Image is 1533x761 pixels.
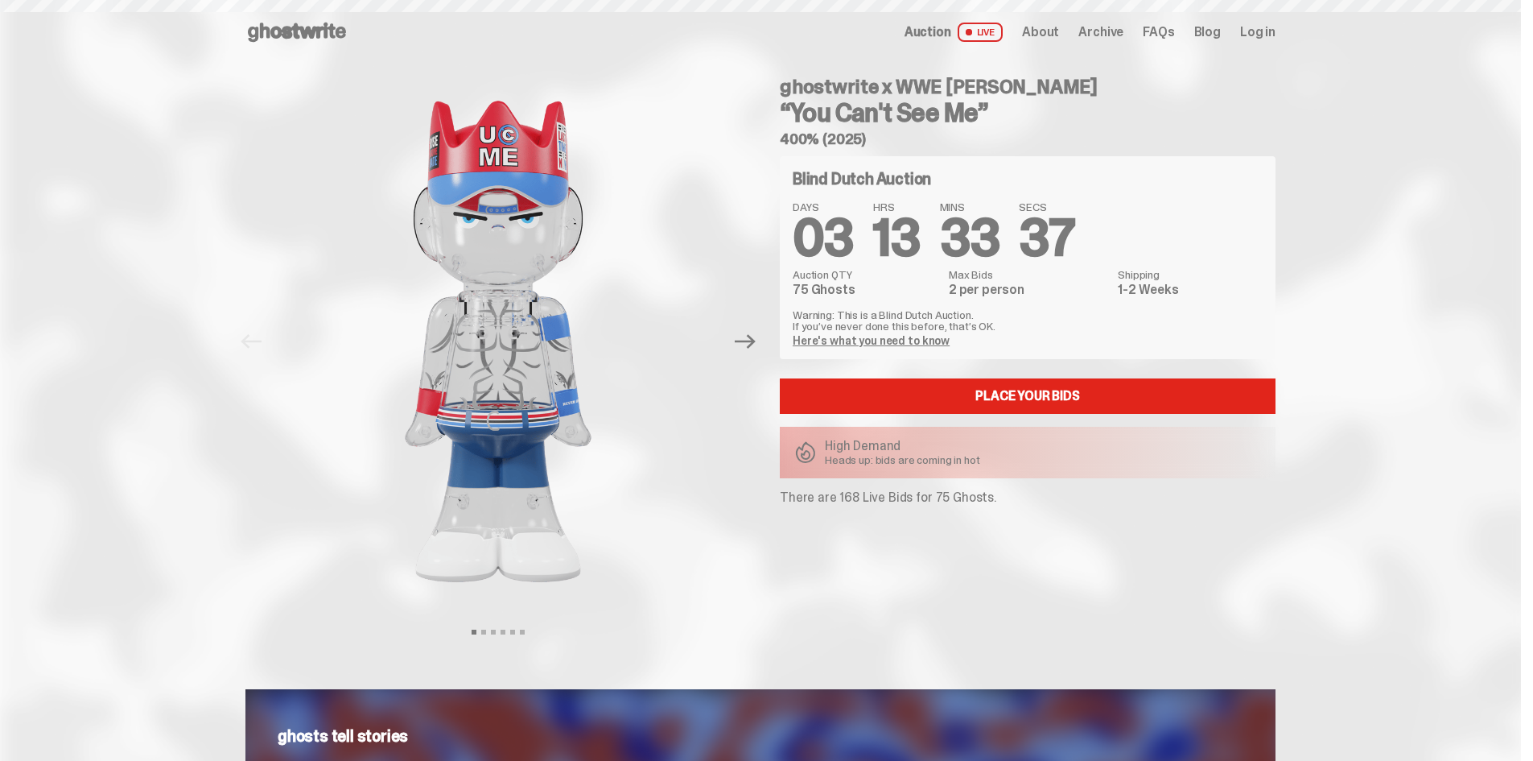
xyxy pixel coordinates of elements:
[793,201,854,213] span: DAYS
[905,26,951,39] span: Auction
[277,64,719,618] img: John_Cena_Hero_1.png
[1019,201,1074,213] span: SECS
[793,333,950,348] a: Here's what you need to know
[793,283,939,296] dd: 75 Ghosts
[491,630,496,635] button: View slide 3
[793,269,939,280] dt: Auction QTY
[510,630,515,635] button: View slide 5
[472,630,476,635] button: View slide 1
[793,205,854,271] span: 03
[825,440,980,453] p: High Demand
[278,728,1243,744] p: ghosts tell stories
[949,269,1108,280] dt: Max Bids
[825,454,980,465] p: Heads up: bids are coming in hot
[780,77,1275,97] h4: ghostwrite x WWE [PERSON_NAME]
[873,201,921,213] span: HRS
[501,630,505,635] button: View slide 4
[1194,26,1221,39] a: Blog
[1118,283,1263,296] dd: 1-2 Weeks
[727,324,763,359] button: Next
[793,171,931,187] h4: Blind Dutch Auction
[1143,26,1174,39] a: FAQs
[1022,26,1059,39] a: About
[793,309,1263,332] p: Warning: This is a Blind Dutch Auction. If you’ve never done this before, that’s OK.
[940,201,1000,213] span: MINS
[780,378,1275,414] a: Place your Bids
[780,132,1275,147] h5: 400% (2025)
[873,205,921,271] span: 13
[905,23,1003,42] a: Auction LIVE
[958,23,1003,42] span: LIVE
[940,205,1000,271] span: 33
[1118,269,1263,280] dt: Shipping
[780,491,1275,504] p: There are 168 Live Bids for 75 Ghosts.
[949,283,1108,296] dd: 2 per person
[481,630,486,635] button: View slide 2
[1078,26,1123,39] a: Archive
[780,100,1275,126] h3: “You Can't See Me”
[1019,205,1074,271] span: 37
[1240,26,1275,39] a: Log in
[520,630,525,635] button: View slide 6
